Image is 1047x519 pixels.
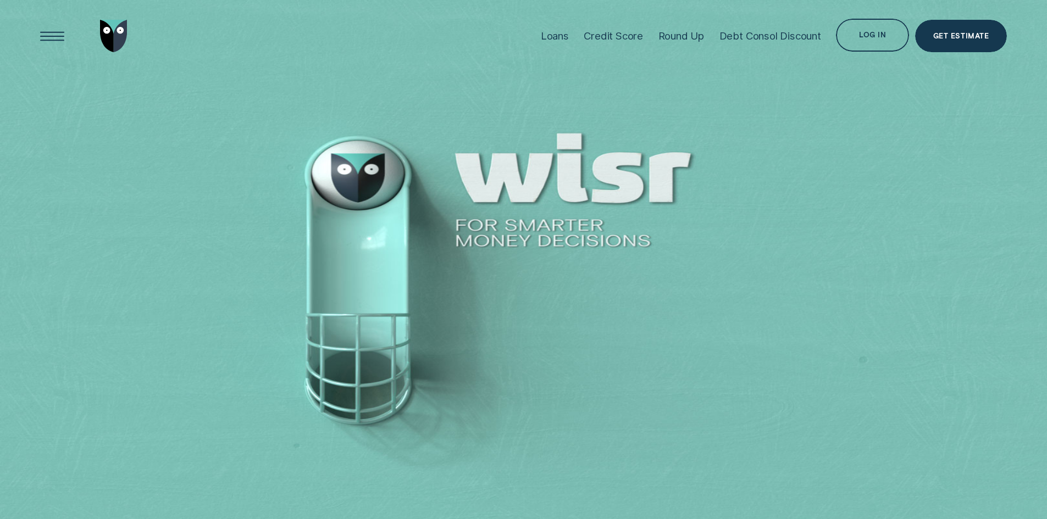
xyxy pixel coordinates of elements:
[836,19,908,52] button: Log in
[658,30,705,42] div: Round Up
[719,30,821,42] div: Debt Consol Discount
[100,20,128,53] img: Wisr
[584,30,643,42] div: Credit Score
[541,30,569,42] div: Loans
[915,20,1007,53] a: Get Estimate
[36,20,69,53] button: Open Menu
